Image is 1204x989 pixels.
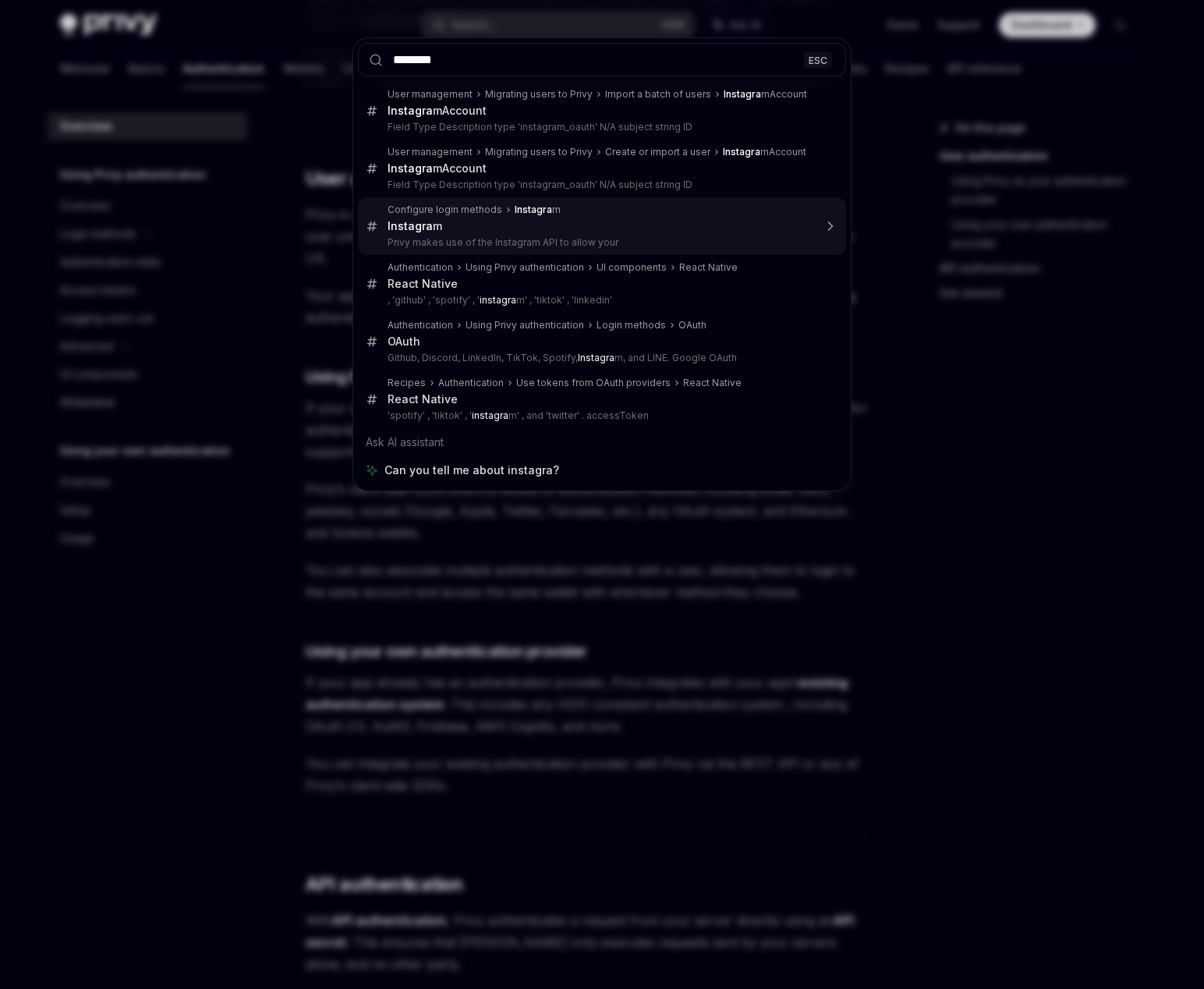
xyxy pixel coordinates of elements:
[804,51,832,68] div: ESC
[466,261,584,274] div: Using Privy authentication
[683,377,742,389] div: React Native
[679,261,738,274] div: React Native
[485,146,593,158] div: Migrating users to Privy
[723,146,806,158] div: mAccount
[597,261,667,274] div: UI components
[724,88,807,101] div: mAccount
[515,204,561,216] div: m
[388,294,813,307] p: , 'github' , 'spotify' , ' m' , 'tiktok' , 'linkedin'
[388,409,813,422] p: 'spotify' , 'tiktok' , ' m' , and 'twitter' . accessToken
[388,392,458,406] div: React Native
[516,377,671,389] div: Use tokens from OAuth providers
[388,161,487,175] div: mAccount
[723,146,760,158] b: Instagra
[472,409,508,421] b: instagra
[480,294,516,306] b: instagra
[388,146,473,158] div: User management
[358,428,846,456] div: Ask AI assistant
[724,88,761,100] b: Instagra
[466,319,584,331] div: Using Privy authentication
[388,179,813,191] p: Field Type Description type 'instagram_oauth' N/A subject string ID
[515,204,552,215] b: Instagra
[388,204,502,216] div: Configure login methods
[388,88,473,101] div: User management
[388,277,458,291] div: React Native
[388,121,813,133] p: Field Type Description type 'instagram_oauth' N/A subject string ID
[388,104,433,117] b: Instagra
[438,377,504,389] div: Authentication
[578,352,614,363] b: Instagra
[388,161,433,175] b: Instagra
[388,377,426,389] div: Recipes
[384,463,559,478] span: Can you tell me about instagra?
[485,88,593,101] div: Migrating users to Privy
[388,261,453,274] div: Authentication
[678,319,706,331] div: OAuth
[388,335,420,349] div: OAuth
[388,352,813,364] p: Github, Discord, LinkedIn, TikTok, Spotify, m, and LINE. Google OAuth
[388,236,813,249] p: Privy makes use of the Instagram API to allow your
[388,219,433,232] b: Instagra
[388,319,453,331] div: Authentication
[388,219,442,233] div: m
[605,146,710,158] div: Create or import a user
[388,104,487,118] div: mAccount
[605,88,711,101] div: Import a batch of users
[597,319,666,331] div: Login methods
